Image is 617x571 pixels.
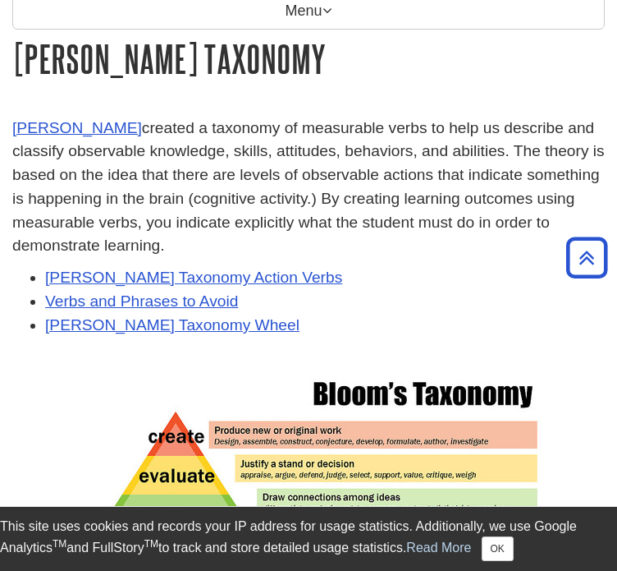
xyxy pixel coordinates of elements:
a: [PERSON_NAME] [12,119,142,136]
a: Back to Top [560,246,613,269]
a: Read More [406,541,471,555]
sup: TM [144,538,158,550]
a: [PERSON_NAME] Taxonomy Action Verbs [45,269,342,286]
sup: TM [53,538,66,550]
h1: [PERSON_NAME] Taxonomy [12,38,605,80]
a: Verbs and Phrases to Avoid [45,292,238,310]
button: Close [482,536,514,561]
a: [PERSON_NAME] Taxonomy Wheel [45,316,299,334]
p: created a taxonomy of measurable verbs to help us describe and classify observable knowledge, ski... [12,117,605,259]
